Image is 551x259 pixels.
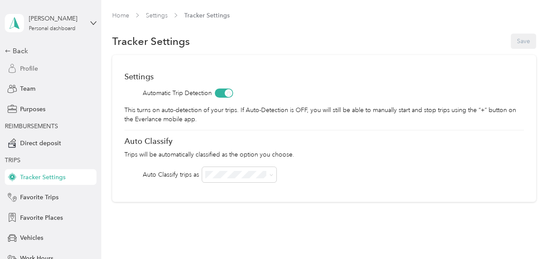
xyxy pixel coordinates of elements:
[5,157,21,164] span: TRIPS
[184,11,230,20] span: Tracker Settings
[20,105,45,114] span: Purposes
[20,173,65,182] span: Tracker Settings
[20,213,63,222] span: Favorite Places
[29,14,83,23] div: [PERSON_NAME]
[143,89,212,98] span: Automatic Trip Detection
[5,46,92,56] div: Back
[20,139,61,148] span: Direct deposit
[124,136,524,146] div: Auto Classify
[146,12,168,19] a: Settings
[502,210,551,259] iframe: Everlance-gr Chat Button Frame
[20,64,38,73] span: Profile
[112,37,190,46] h1: Tracker Settings
[124,150,524,159] p: Trips will be automatically classified as the option you choose.
[20,193,59,202] span: Favorite Trips
[20,84,35,93] span: Team
[5,123,58,130] span: REIMBURSEMENTS
[20,233,43,242] span: Vehicles
[124,106,524,124] p: This turns on auto-detection of your trips. If Auto-Detection is OFF, you will still be able to m...
[112,12,129,19] a: Home
[29,26,76,31] div: Personal dashboard
[143,170,199,179] div: Auto Classify trips as
[124,72,524,81] div: Settings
